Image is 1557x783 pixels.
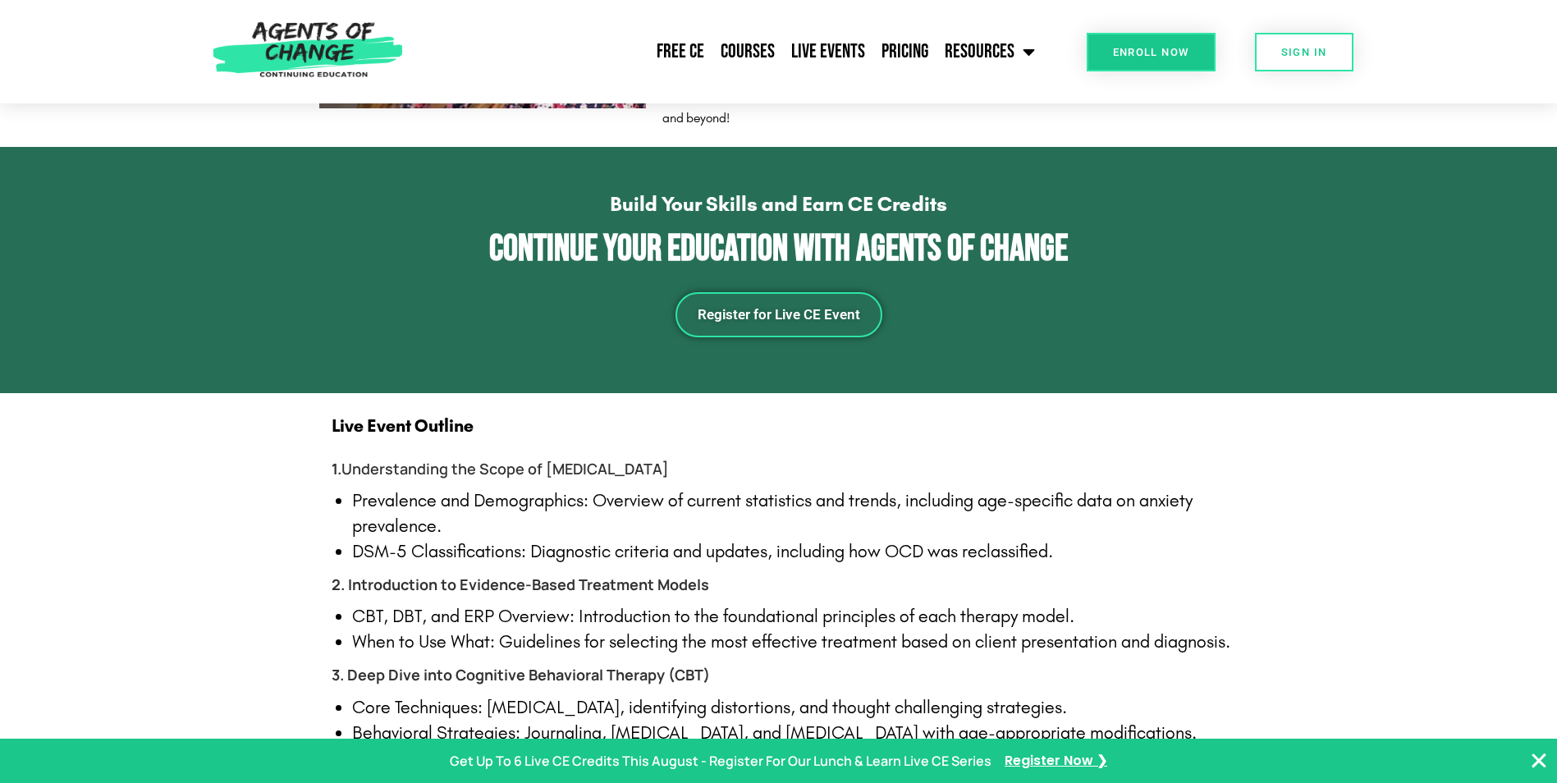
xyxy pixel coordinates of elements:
p: DSM-5 Classifications: Diagnostic criteria and updates, including how OCD was reclassified. [352,539,1247,565]
a: SIGN IN [1255,33,1353,71]
h2: Continue Your Education with Agents of Change [319,231,1239,268]
a: Enroll Now [1087,33,1216,71]
a: Register for Live CE Event [675,292,882,337]
span: Enroll Now [1113,47,1189,57]
span: Register for Live CE Event [698,308,860,322]
p: Core Techniques: [MEDICAL_DATA], identifying distortions, and thought challenging strategies. [352,695,1247,721]
nav: Menu [411,31,1043,72]
a: Live Events [783,31,873,72]
b: 1. [332,459,341,478]
a: Courses [712,31,783,72]
a: Register Now ❯ [1005,749,1107,773]
p: Behavioral Strategies: Journaling, [MEDICAL_DATA], and [MEDICAL_DATA] with age-appropriate modifi... [352,721,1247,746]
a: Resources [936,31,1043,72]
p: Get Up To 6 Live CE Credits This August - Register For Our Lunch & Learn Live CE Series [450,749,991,773]
b: 3. Deep Dive into Cognitive Behavioral Therapy (CBT) [332,665,710,685]
button: Close Banner [1529,751,1549,771]
b: 2. Introduction to Evidence-Based Treatment Models [332,575,709,594]
p: When to Use What: Guidelines for selecting the most effective treatment based on client presentat... [352,630,1247,655]
a: Pricing [873,31,936,72]
p: Prevalence and Demographics: Overview of current statistics and trends, including age-specific da... [352,488,1247,539]
span: SIGN IN [1281,47,1327,57]
h4: Understanding the Scope of [MEDICAL_DATA] [332,457,1247,481]
p: CBT, DBT, and ERP Overview: Introduction to the foundational principles of each therapy model. [352,604,1247,630]
h4: Build Your Skills and Earn CE Credits [319,194,1239,214]
b: Live Event Outline [332,415,474,437]
a: Free CE [648,31,712,72]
